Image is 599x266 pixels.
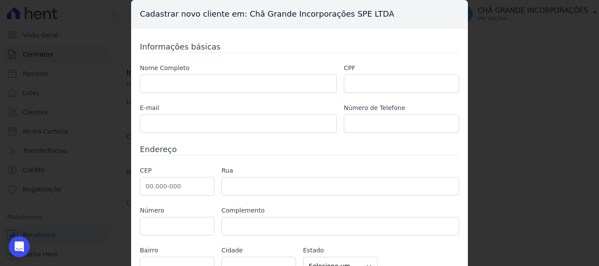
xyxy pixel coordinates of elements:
label: Cidade [221,246,296,255]
h3: Informações básicas [140,41,459,53]
label: E-mail [140,103,337,113]
label: Nome Completo [140,64,337,73]
label: Número de Telefone [344,103,459,113]
h3: Endereço [140,143,459,155]
label: CPF [344,64,459,73]
label: Complemento [221,206,459,215]
input: 00.000-000 [140,177,214,195]
label: Rua [221,166,459,175]
div: Open Intercom Messenger [9,236,30,257]
label: CEP [140,166,214,175]
label: Bairro [140,246,214,255]
label: Estado [303,246,378,255]
label: Número [140,206,214,215]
